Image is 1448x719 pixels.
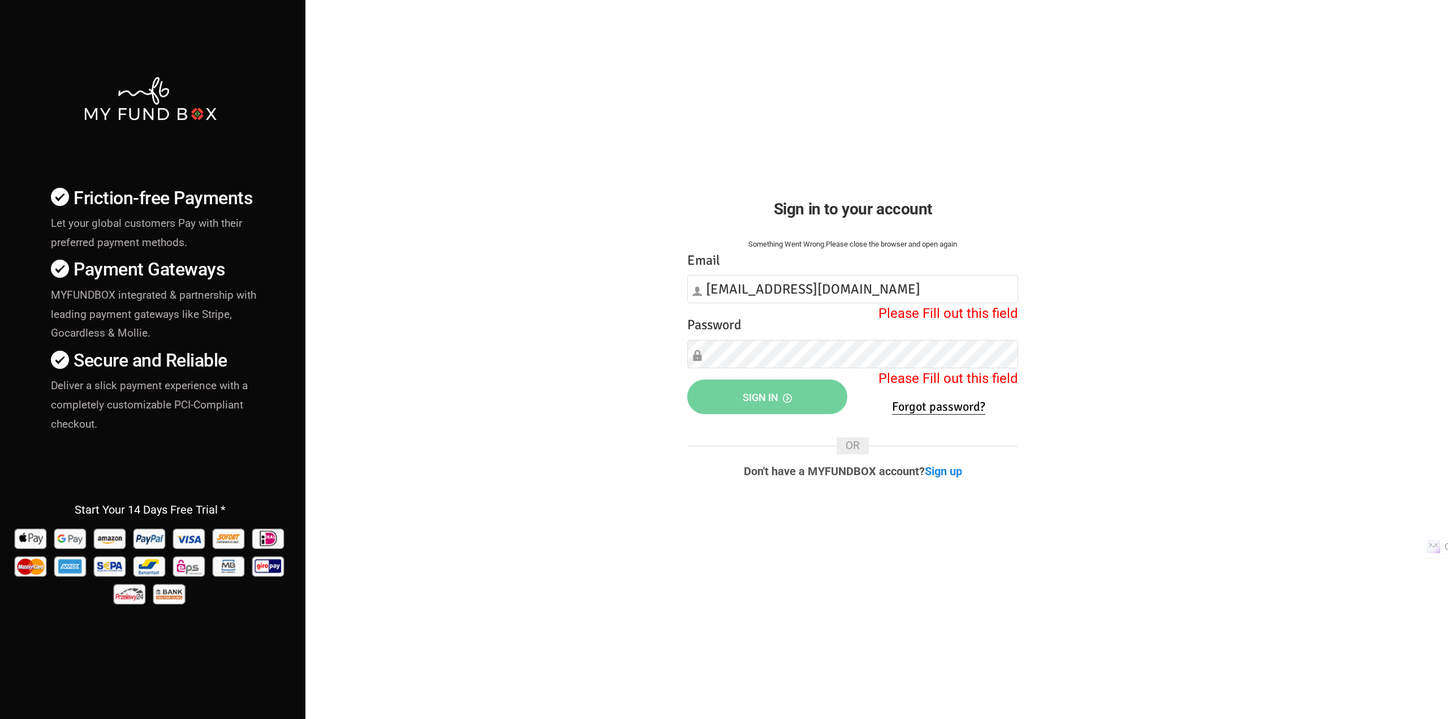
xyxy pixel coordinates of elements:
[892,399,985,415] a: Forgot password?
[925,464,962,478] a: Sign up
[837,437,869,454] span: OR
[112,580,149,608] img: p24 Pay
[92,524,129,552] img: Amazon
[687,239,1018,250] div: Something Went Wrong.Please close the browser and open again
[13,524,50,552] img: Apple Pay
[878,368,1018,389] label: Please Fill out this field
[171,552,208,580] img: EPS Pay
[132,552,169,580] img: Bancontact Pay
[251,552,287,580] img: giropay
[687,250,720,271] label: Email
[251,524,287,552] img: Ideal Pay
[171,524,208,552] img: Visa
[13,552,50,580] img: Mastercard Pay
[51,184,260,212] h4: Friction-free Payments
[51,289,256,340] span: MYFUNDBOX integrated & partnership with leading payment gateways like Stripe, Gocardless & Mollie.
[51,217,242,249] span: Let your global customers Pay with their preferred payment methods.
[51,347,260,374] h4: Secure and Reliable
[687,380,847,414] button: Sign in
[687,275,1018,303] input: Email
[92,552,129,580] img: sepa Pay
[687,466,1018,477] p: Don't have a MYFUNDBOX account?
[211,524,248,552] img: Sofort Pay
[211,552,248,580] img: mb Pay
[83,75,218,122] img: mfbwhite.png
[152,580,188,608] img: banktransfer
[743,391,792,403] span: Sign in
[687,315,742,335] label: Password
[878,303,1018,324] label: Please Fill out this field
[132,524,169,552] img: Paypal
[53,524,89,552] img: Google Pay
[687,197,1018,221] h2: Sign in to your account
[51,379,248,430] span: Deliver a slick payment experience with a completely customizable PCI-Compliant checkout.
[51,256,260,283] h4: Payment Gateways
[53,552,89,580] img: american_express Pay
